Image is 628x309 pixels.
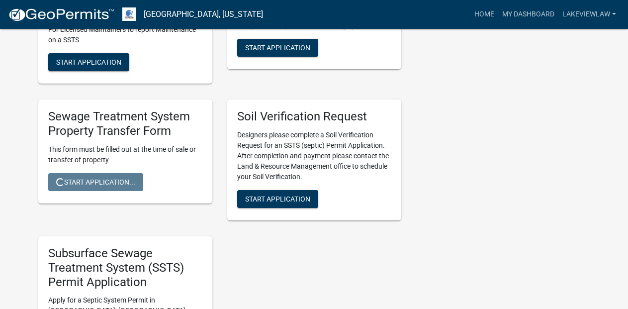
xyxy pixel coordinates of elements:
[498,5,558,24] a: My Dashboard
[245,44,310,52] span: Start Application
[237,130,391,182] p: Designers please complete a Soil Verification Request for an SSTS (septic) Permit Application. Af...
[237,109,391,124] h5: Soil Verification Request
[245,195,310,203] span: Start Application
[237,190,318,208] button: Start Application
[48,246,202,289] h5: Subsurface Sewage Treatment System (SSTS) Permit Application
[56,58,121,66] span: Start Application
[144,6,263,23] a: [GEOGRAPHIC_DATA], [US_STATE]
[48,53,129,71] button: Start Application
[237,39,318,57] button: Start Application
[48,24,202,45] p: For Licensed Maintainers to report Maintenance on a SSTS
[48,173,143,191] button: Start Application...
[470,5,498,24] a: Home
[48,144,202,165] p: This form must be filled out at the time of sale or transfer of property
[56,178,135,186] span: Start Application...
[558,5,620,24] a: lakeviewlaw
[48,109,202,138] h5: Sewage Treatment System Property Transfer Form
[122,7,136,21] img: Otter Tail County, Minnesota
